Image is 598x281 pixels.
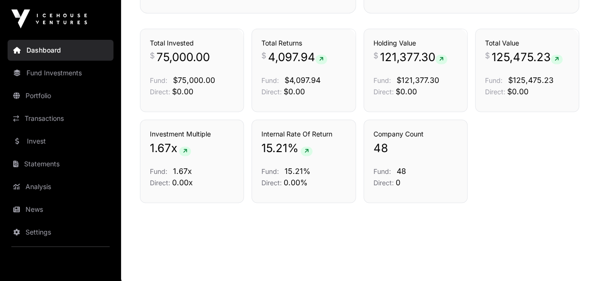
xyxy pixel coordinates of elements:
[268,50,327,65] span: 4,097.94
[8,199,113,220] a: News
[261,50,266,61] span: $
[150,76,167,84] span: Fund:
[8,85,113,106] a: Portfolio
[261,179,282,187] span: Direct:
[485,76,503,84] span: Fund:
[285,166,311,176] span: 15.21%
[261,88,282,96] span: Direct:
[8,63,113,83] a: Fund Investments
[373,50,378,61] span: $
[507,87,529,96] span: $0.00
[287,141,299,156] span: %
[373,88,394,96] span: Direct:
[11,9,87,28] img: Icehouse Ventures Logo
[8,108,113,129] a: Transactions
[173,166,192,176] span: 1.67x
[8,176,113,197] a: Analysis
[150,129,234,139] h3: Investment Multiple
[485,88,505,96] span: Direct:
[397,166,406,176] span: 48
[173,75,215,85] span: $75,000.00
[261,38,346,48] h3: Total Returns
[485,38,569,48] h3: Total Value
[397,75,439,85] span: $121,377.30
[150,50,155,61] span: $
[150,141,171,156] span: 1.67
[373,179,394,187] span: Direct:
[396,178,400,187] span: 0
[150,88,170,96] span: Direct:
[150,179,170,187] span: Direct:
[150,38,234,48] h3: Total Invested
[150,167,167,175] span: Fund:
[373,141,388,156] span: 48
[261,129,346,139] h3: Internal Rate Of Return
[156,50,210,65] span: 75,000.00
[485,50,490,61] span: $
[285,75,321,85] span: $4,097.94
[373,167,391,175] span: Fund:
[261,141,287,156] span: 15.21
[373,129,458,139] h3: Company Count
[492,50,563,65] span: 125,475.23
[8,131,113,152] a: Invest
[8,222,113,243] a: Settings
[171,141,177,156] span: x
[551,236,598,281] iframe: Chat Widget
[396,87,417,96] span: $0.00
[508,75,554,85] span: $125,475.23
[261,167,279,175] span: Fund:
[284,87,305,96] span: $0.00
[8,40,113,61] a: Dashboard
[8,154,113,174] a: Statements
[373,76,391,84] span: Fund:
[172,87,193,96] span: $0.00
[284,178,308,187] span: 0.00%
[380,50,447,65] span: 121,377.30
[172,178,193,187] span: 0.00x
[373,38,458,48] h3: Holding Value
[261,76,279,84] span: Fund:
